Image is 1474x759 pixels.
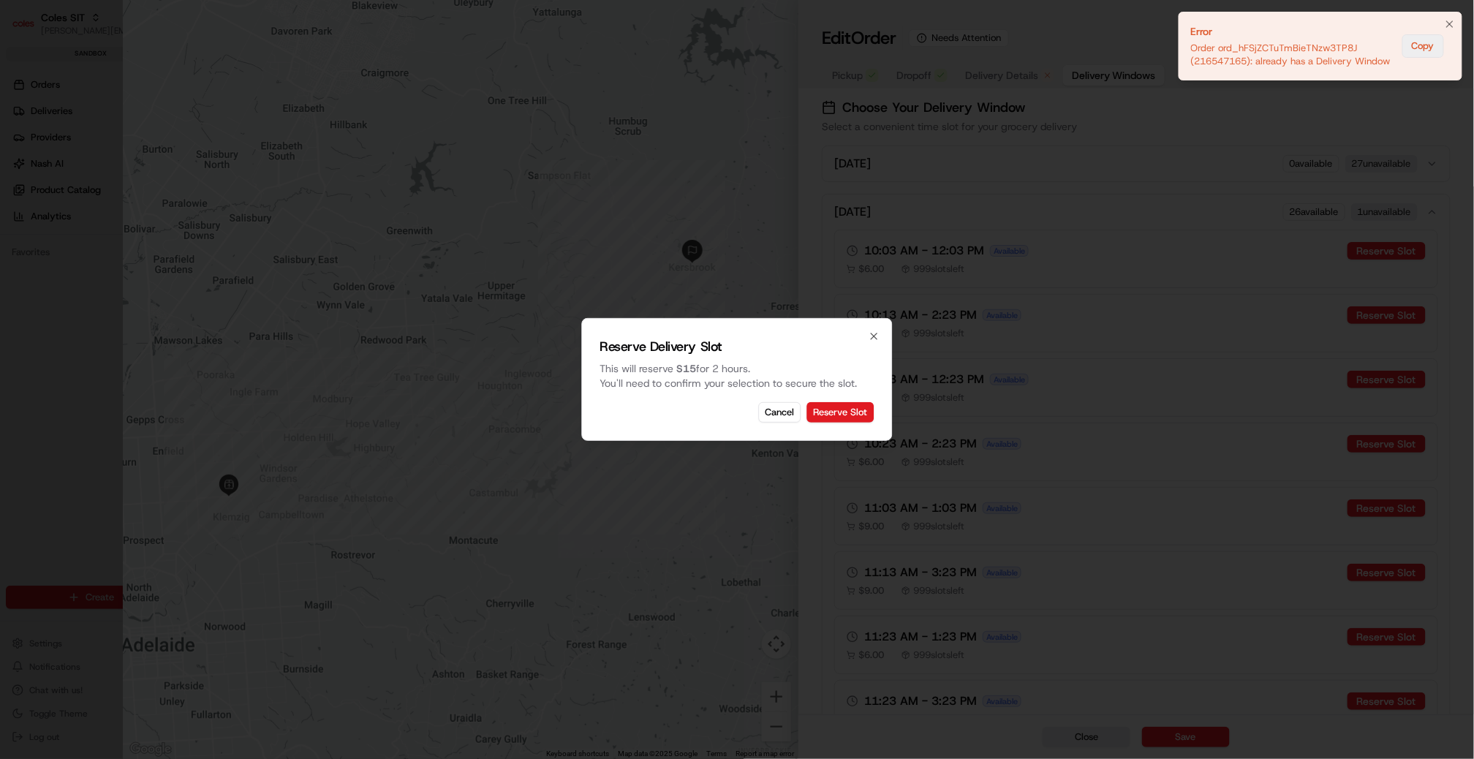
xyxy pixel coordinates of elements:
[15,58,266,81] p: Welcome 👋
[15,139,41,165] img: 1736555255976-a54dd68f-1ca7-489b-9aae-adbdc363a1c4
[249,143,266,161] button: Start new chat
[807,402,874,423] button: Reserve Slot
[15,14,44,43] img: Nash
[124,213,135,224] div: 💻
[759,402,801,423] button: Cancel
[50,139,240,154] div: Start new chat
[118,205,241,232] a: 💻API Documentation
[103,246,177,258] a: Powered byPylon
[600,361,874,390] p: This will reserve for 2 hours. You'll need to confirm your selection to secure the slot.
[600,336,874,357] h2: Reserve Delivery Slot
[1191,42,1396,68] div: Order ord_hFSjZCTuTmBieTNzw3TP8J (216547165): already has a Delivery Window
[677,362,697,375] strong: S15
[1191,24,1396,39] div: Error
[15,213,26,224] div: 📗
[9,205,118,232] a: 📗Knowledge Base
[145,247,177,258] span: Pylon
[38,94,241,109] input: Clear
[1402,34,1444,58] button: Copy
[50,154,185,165] div: We're available if you need us!
[29,211,112,226] span: Knowledge Base
[138,211,235,226] span: API Documentation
